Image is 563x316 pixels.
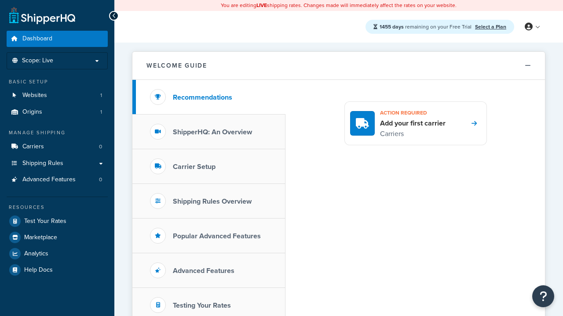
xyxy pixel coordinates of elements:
[22,108,42,116] span: Origins
[380,107,446,118] h3: Action required
[173,267,234,275] h3: Advanced Features
[100,92,102,99] span: 1
[7,155,108,172] a: Shipping Rules
[7,172,108,188] li: Advanced Features
[7,104,108,120] li: Origins
[99,176,102,183] span: 0
[146,62,207,69] h2: Welcome Guide
[7,213,108,229] a: Test Your Rates
[475,23,506,31] a: Select a Plan
[173,232,261,240] h3: Popular Advanced Features
[7,78,108,86] div: Basic Setup
[99,143,102,151] span: 0
[173,197,252,205] h3: Shipping Rules Overview
[7,246,108,262] a: Analytics
[7,262,108,278] a: Help Docs
[380,118,446,128] h4: Add your first carrier
[380,128,446,140] p: Carriers
[7,129,108,136] div: Manage Shipping
[7,87,108,104] li: Websites
[173,93,232,101] h3: Recommendations
[22,160,63,167] span: Shipping Rules
[173,302,231,309] h3: Testing Your Rates
[7,204,108,211] div: Resources
[7,104,108,120] a: Origins1
[7,31,108,47] a: Dashboard
[132,52,545,80] button: Welcome Guide
[24,234,57,241] span: Marketplace
[22,57,53,65] span: Scope: Live
[100,108,102,116] span: 1
[22,35,52,43] span: Dashboard
[380,23,473,31] span: remaining on your Free Trial
[24,218,66,225] span: Test Your Rates
[173,128,252,136] h3: ShipperHQ: An Overview
[7,139,108,155] li: Carriers
[256,1,267,9] b: LIVE
[22,143,44,151] span: Carriers
[7,139,108,155] a: Carriers0
[24,266,53,274] span: Help Docs
[7,87,108,104] a: Websites1
[532,285,554,307] button: Open Resource Center
[7,172,108,188] a: Advanced Features0
[22,92,47,99] span: Websites
[7,230,108,245] a: Marketplace
[173,163,216,171] h3: Carrier Setup
[380,23,404,31] strong: 1455 days
[22,176,76,183] span: Advanced Features
[24,250,48,258] span: Analytics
